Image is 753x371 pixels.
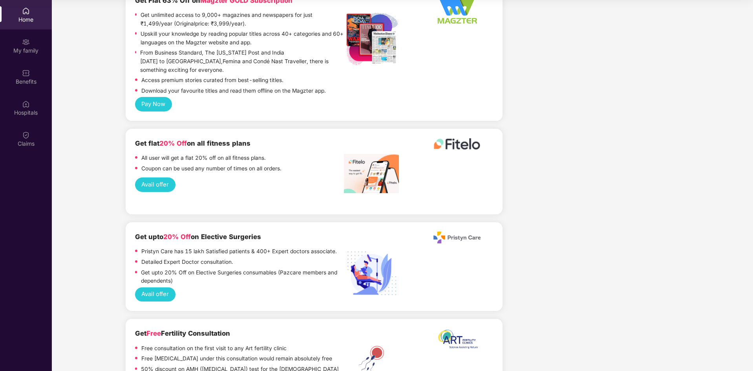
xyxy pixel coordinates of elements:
img: Pristyn_Care_Logo%20(1).png [433,232,481,243]
img: Elective%20Surgery.png [344,247,399,302]
img: svg+xml;base64,PHN2ZyB3aWR0aD0iMjAiIGhlaWdodD0iMjAiIHZpZXdCb3g9IjAgMCAyMCAyMCIgZmlsbD0ibm9uZSIgeG... [22,38,30,46]
img: image%20fitelo.jpeg [344,154,399,193]
img: svg+xml;base64,PHN2ZyBpZD0iQ2xhaW0iIHhtbG5zPSJodHRwOi8vd3d3LnczLm9yZy8yMDAwL3N2ZyIgd2lkdGg9IjIwIi... [22,131,30,139]
b: Get Fertility Consultation [135,329,230,337]
img: svg+xml;base64,PHN2ZyBpZD0iSG9tZSIgeG1sbnM9Imh0dHA6Ly93d3cudzMub3JnLzIwMDAvc3ZnIiB3aWR0aD0iMjAiIG... [22,7,30,15]
span: 20% Off [159,139,187,147]
p: Detailed Expert Doctor consultation. [141,258,233,267]
img: Listing%20Image%20-%20Option%201%20-%20Edited.png [344,11,399,66]
p: From Business Standard, The [US_STATE] Post and India [DATE] to [GEOGRAPHIC_DATA],Femina and Cond... [140,49,344,74]
button: Avail offer [135,287,175,302]
img: ART%20logo%20printable%20jpg.jpg [433,328,481,354]
span: 20% Off [163,233,191,241]
p: Download your favourite titles and read them offline on the Magzter app. [141,87,326,95]
p: All user will get a flat 20% off on all fitness plans. [141,154,266,163]
button: Pay Now [135,97,172,111]
p: Get upto 20% Off on Elective Surgeries consumables (Pazcare members and dependents) [141,269,344,285]
button: Avail offer [135,177,175,192]
p: Upskill your knowledge by reading popular titles across 40+ categories and 60+ languages on the M... [141,30,344,47]
b: Get upto on Elective Surgeries [135,233,261,241]
p: Pristyn Care has 15 lakh Satisfied patients & 400+ Expert doctors associate. [141,247,337,256]
p: Free [MEDICAL_DATA] under this consultation would remain absolutely free [141,355,332,363]
img: fitelo%20logo.png [433,138,481,150]
img: svg+xml;base64,PHN2ZyBpZD0iQmVuZWZpdHMiIHhtbG5zPSJodHRwOi8vd3d3LnczLm9yZy8yMDAwL3N2ZyIgd2lkdGg9Ij... [22,69,30,77]
img: svg+xml;base64,PHN2ZyBpZD0iSG9zcGl0YWxzIiB4bWxucz0iaHR0cDovL3d3dy53My5vcmcvMjAwMC9zdmciIHdpZHRoPS... [22,100,30,108]
b: Get flat on all fitness plans [135,139,250,147]
p: Get unlimited access to 9,000+ magazines and newspapers for just ₹1,499/year (Originalprice: ₹3,9... [141,11,344,28]
span: Free [146,329,161,337]
p: Coupon can be used any number of times on all orders. [141,164,281,173]
p: Access premium stories curated from best-selling titles. [141,76,283,85]
p: Free consultation on the first visit to any Art fertility clinic [141,344,287,353]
